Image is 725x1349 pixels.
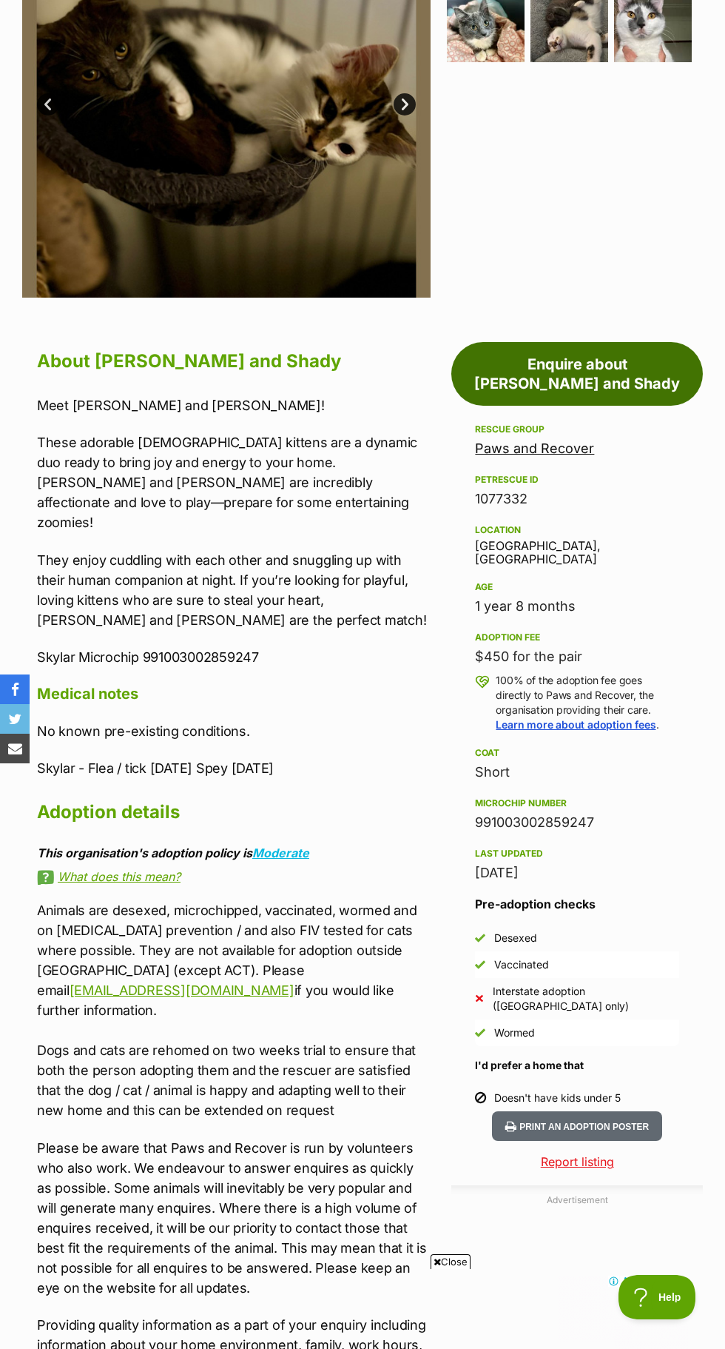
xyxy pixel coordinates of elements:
div: 1 year 8 months [475,596,679,617]
div: 991003002859247 [475,812,679,833]
div: Interstate adoption ([GEOGRAPHIC_DATA] only) [493,984,679,1014]
div: Short [475,762,679,783]
img: No [475,994,483,1002]
div: Wormed [494,1025,535,1040]
div: Location [475,524,679,536]
h4: Medical notes [37,684,431,703]
div: Coat [475,747,679,759]
div: This organisation's adoption policy is [37,846,431,860]
p: Meet [PERSON_NAME] and [PERSON_NAME]! [37,395,431,415]
h2: About [PERSON_NAME] and Shady [37,345,431,378]
a: Report listing [451,1153,703,1171]
a: Enquire about [PERSON_NAME] and Shady [451,342,703,406]
img: Yes [475,960,485,970]
iframe: Help Scout Beacon - Open [618,1275,695,1319]
button: Print an adoption poster [492,1111,662,1142]
div: Last updated [475,848,679,860]
div: $450 for the pair [475,646,679,667]
a: Paws and Recover [475,441,594,456]
p: Skylar - Flea / tick [DATE] Spey [DATE] [37,758,431,778]
a: Prev [37,93,59,116]
div: Adoption fee [475,632,679,643]
div: [GEOGRAPHIC_DATA], [GEOGRAPHIC_DATA] [475,521,679,566]
div: Desexed [494,931,537,945]
iframe: Advertisement [93,1275,632,1342]
p: These adorable [DEMOGRAPHIC_DATA] kittens are a dynamic duo ready to bring joy and energy to your... [37,432,431,532]
div: Microchip number [475,797,679,809]
a: What does this mean? [37,870,431,883]
p: Skylar Microchip 991003002859247 [37,647,431,667]
p: No known pre-existing conditions. [37,721,431,741]
div: PetRescue ID [475,474,679,486]
h2: Adoption details [37,796,431,829]
a: Next [394,93,416,116]
div: Rescue group [475,424,679,435]
div: Doesn't have kids under 5 [494,1091,621,1105]
span: Close [431,1254,471,1269]
a: Moderate [252,846,309,860]
p: 100% of the adoption fee goes directly to Paws and Recover, the organisation providing their care. . [496,673,679,732]
p: They enjoy cuddling with each other and snuggling up with their human companion at night. If you’... [37,550,431,630]
img: Yes [475,933,485,943]
p: Animals are desexed, microchipped, vaccinated, wormed and on [MEDICAL_DATA] prevention / and also... [37,900,431,1120]
h3: Pre-adoption checks [475,895,679,913]
img: Yes [475,1028,485,1038]
a: Learn more about adoption fees [496,718,655,731]
p: Please be aware that Paws and Recover is run by volunteers who also work. We endeavour to answer ... [37,1138,431,1298]
div: Age [475,581,679,593]
div: [DATE] [475,863,679,883]
div: Vaccinated [494,957,549,972]
h4: I'd prefer a home that [475,1058,679,1073]
div: 1077332 [475,489,679,509]
a: [EMAIL_ADDRESS][DOMAIN_NAME] [70,983,294,998]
